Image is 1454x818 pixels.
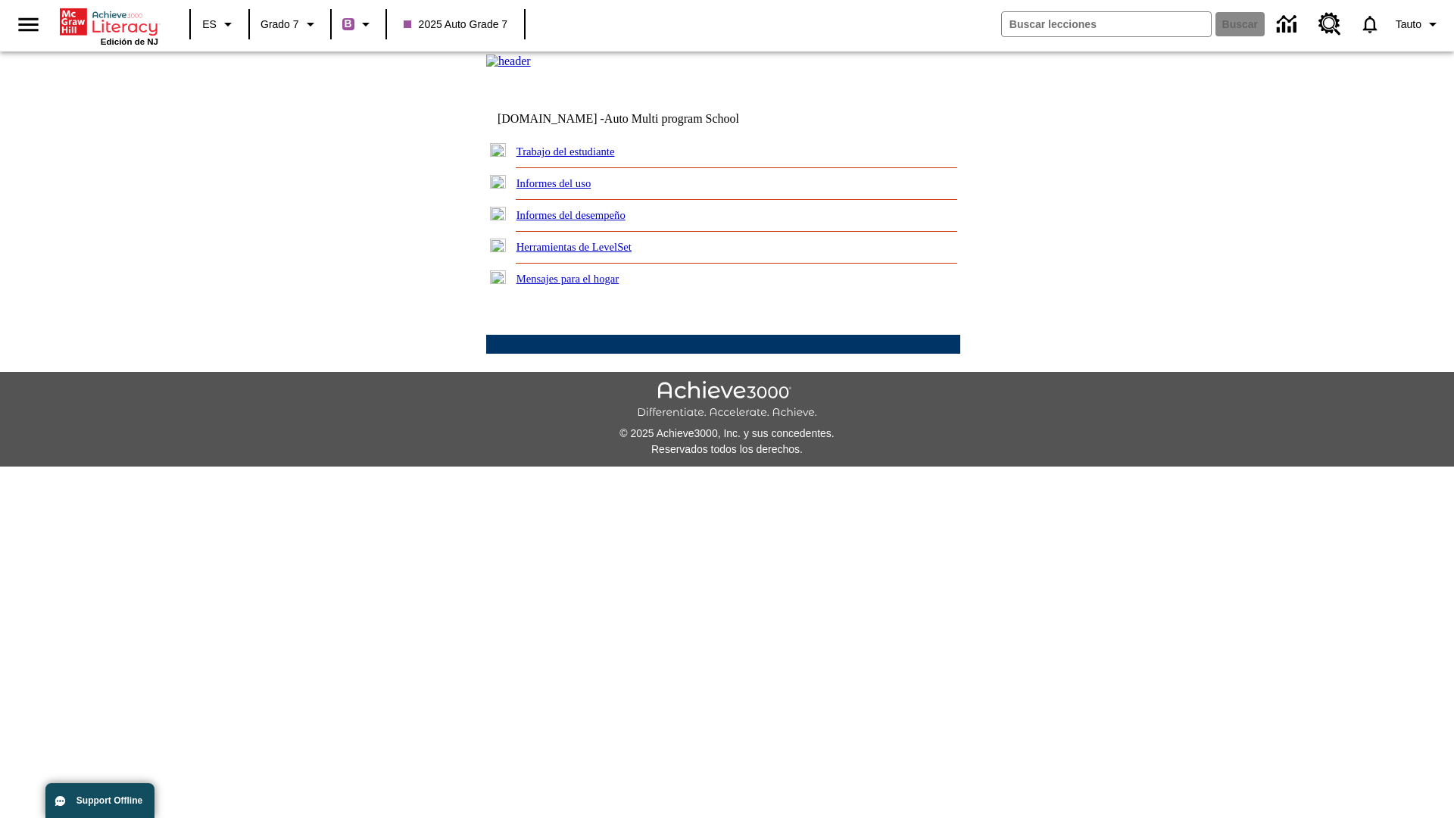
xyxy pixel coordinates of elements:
a: Centro de información [1268,4,1309,45]
img: plus.gif [490,143,506,157]
input: Buscar campo [1002,12,1211,36]
nobr: Auto Multi program School [604,112,739,125]
button: Boost El color de la clase es morado/púrpura. Cambiar el color de la clase. [336,11,381,38]
a: Informes del desempeño [516,209,626,221]
span: Support Offline [76,795,142,806]
button: Lenguaje: ES, Selecciona un idioma [195,11,244,38]
button: Support Offline [45,783,154,818]
a: Notificaciones [1350,5,1390,44]
img: plus.gif [490,239,506,252]
button: Perfil/Configuración [1390,11,1448,38]
a: Mensajes para el hogar [516,273,619,285]
span: ES [202,17,217,33]
img: plus.gif [490,207,506,220]
img: plus.gif [490,270,506,284]
span: B [345,14,352,33]
img: header [486,55,531,68]
img: plus.gif [490,175,506,189]
td: [DOMAIN_NAME] - [498,112,776,126]
button: Abrir el menú lateral [6,2,51,47]
button: Grado: Grado 7, Elige un grado [254,11,326,38]
a: Herramientas de LevelSet [516,241,632,253]
a: Centro de recursos, Se abrirá en una pestaña nueva. [1309,4,1350,45]
span: Tauto [1396,17,1421,33]
a: Trabajo del estudiante [516,145,615,158]
img: Achieve3000 Differentiate Accelerate Achieve [637,381,817,420]
span: Edición de NJ [101,37,158,46]
span: Grado 7 [261,17,299,33]
span: 2025 Auto Grade 7 [404,17,508,33]
div: Portada [60,5,158,46]
a: Informes del uso [516,177,591,189]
